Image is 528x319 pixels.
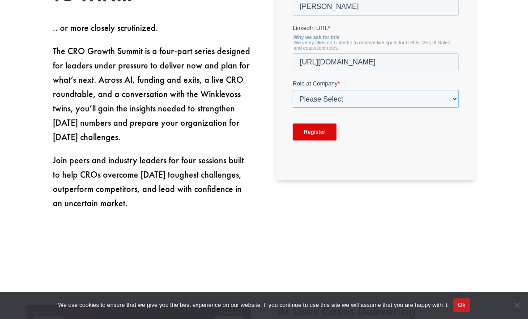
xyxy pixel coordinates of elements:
[53,154,244,209] span: Join peers and industry leaders for four sessions built to help CROs overcome [DATE] toughest cha...
[512,301,521,310] span: No
[453,298,470,312] button: Ok
[53,45,250,143] span: The CRO Growth Summit is a four-part series designed for leaders under pressure to deliver now an...
[58,301,449,310] span: We use cookies to ensure that we give you the best experience on our website. If you continue to ...
[53,22,158,34] span: .. or more closely scrutinized.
